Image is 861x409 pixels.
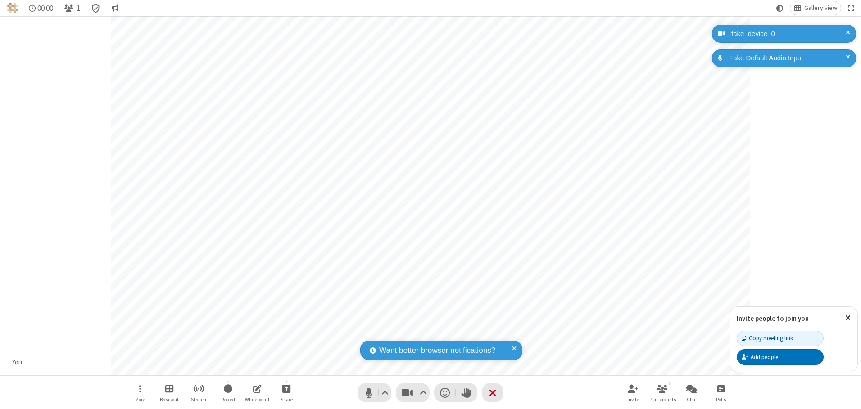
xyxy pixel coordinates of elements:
[9,357,26,368] div: You
[191,397,206,402] span: Stream
[87,1,104,15] div: Meeting details Encryption enabled
[185,380,212,405] button: Start streaming
[108,1,122,15] button: Conversation
[456,383,477,402] button: Raise hand
[244,380,271,405] button: Open shared whiteboard
[37,4,53,13] span: 00:00
[737,349,824,364] button: Add people
[687,397,697,402] span: Chat
[60,1,84,15] button: Open participant list
[707,380,734,405] button: Open poll
[396,383,430,402] button: Stop video (Alt+V)
[25,1,57,15] div: Timer
[281,397,293,402] span: Share
[737,314,809,323] label: Invite people to join you
[742,334,793,342] div: Copy meeting link
[7,3,18,13] img: QA Selenium DO NOT DELETE OR CHANGE
[156,380,183,405] button: Manage Breakout Rooms
[804,4,837,12] span: Gallery view
[482,383,503,402] button: End or leave meeting
[666,379,674,387] div: 1
[716,397,726,402] span: Polls
[737,331,824,346] button: Copy meeting link
[417,383,430,402] button: Video setting
[77,4,80,13] span: 1
[627,397,639,402] span: Invite
[245,397,269,402] span: Whiteboard
[678,380,705,405] button: Open chat
[221,397,235,402] span: Record
[379,383,391,402] button: Audio settings
[127,380,154,405] button: Open menu
[434,383,456,402] button: Send a reaction
[838,307,857,329] button: Close popover
[620,380,647,405] button: Invite participants (Alt+I)
[728,29,849,39] div: fake_device_0
[379,345,495,356] span: Want better browser notifications?
[649,397,676,402] span: Participants
[649,380,676,405] button: Open participant list
[160,397,179,402] span: Breakout
[135,397,145,402] span: More
[273,380,300,405] button: Start sharing
[214,380,241,405] button: Start recording
[358,383,391,402] button: Mute (Alt+A)
[844,1,858,15] button: Fullscreen
[790,1,841,15] button: Change layout
[773,1,787,15] button: Using system theme
[726,53,849,63] div: Fake Default Audio Input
